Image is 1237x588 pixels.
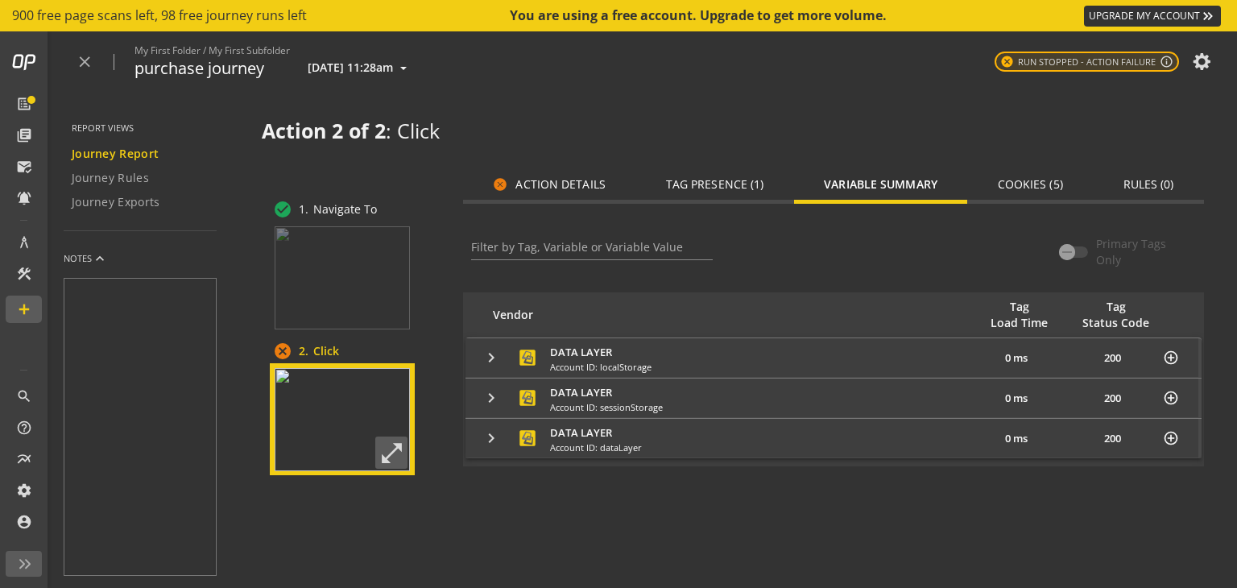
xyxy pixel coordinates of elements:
[1074,315,1158,331] span: Status Code
[465,379,1202,417] mat-expansion-panel-header: Data LayerAccount ID: sessionStorage0 ms200
[1163,350,1179,366] mat-icon: add_circle_outline
[482,429,501,448] mat-icon: keyboard_arrow_right
[1160,55,1173,68] mat-icon: info_outline
[296,201,308,217] span: 1.
[1062,431,1163,446] span: 200
[72,194,160,210] span: Journey Exports
[550,345,612,359] span: Data Layer
[493,177,507,192] mat-icon: cancel
[134,43,410,57] span: My First Folder / My First Subfolder
[308,60,393,75] span: [DATE] 11:28am
[970,350,1062,366] span: 0 ms
[970,431,1062,446] span: 0 ms
[465,419,1202,458] mat-expansion-panel-header: Data LayerAccount ID: dataLayer0 ms200
[1200,8,1216,24] mat-icon: keyboard_double_arrow_right
[72,122,229,135] div: Report Views
[1074,299,1158,315] span: Tag
[465,338,1202,377] mat-expansion-panel-header: Data LayerAccount ID: localStorage0 ms200
[273,200,292,219] mat-icon: check_circle
[1062,350,1163,366] span: 200
[482,388,501,408] mat-icon: keyboard_arrow_right
[998,179,1063,190] span: Cookies (5)
[981,315,1057,331] span: Load Time
[482,348,501,367] mat-icon: keyboard_arrow_right
[1000,55,1014,68] mat-icon: cancel
[262,117,1204,146] p: Action 2 of 2
[1123,179,1174,190] span: Rules (0)
[550,401,792,414] div: Account ID: sessionStorage
[550,385,612,400] span: Data Layer
[471,241,713,255] input: Filter by Tag, Variable or Variable Value
[16,159,32,175] mat-icon: mark_email_read
[72,146,159,162] span: Journey Report
[375,437,408,469] mat-icon: open_in_full
[12,6,307,25] span: 900 free page scans left, 98 free journey runs left
[1088,236,1192,268] label: Primary Tags Only
[510,6,888,25] div: You are using a free account. Upgrade to get more volume.
[517,428,538,449] img: 211.svg
[16,482,32,499] mat-icon: settings
[134,57,264,81] span: purchase journey
[308,201,377,218] span: Navigate To
[16,234,32,251] mat-icon: architecture
[550,425,612,440] span: Data Layer
[273,342,292,361] mat-icon: cancel
[485,300,973,329] span: Vendor
[16,420,32,436] mat-icon: help_outline
[970,391,1062,406] span: 0 ms
[1062,391,1163,406] span: 200
[296,343,308,359] span: 2.
[824,179,937,190] span: Variable Summary
[666,179,764,190] span: Tag Presence (1)
[16,127,32,143] mat-icon: library_books
[64,239,108,278] button: NOTES
[1084,6,1221,27] a: UPGRADE MY ACCOUNT
[1000,55,1156,68] span: Run Stopped - Action Failure
[52,93,229,231] modal-sidebar: Report Views
[550,361,792,374] div: Account ID: localStorage
[16,388,32,404] mat-icon: search
[1163,430,1179,446] mat-icon: add_circle_outline
[16,190,32,206] mat-icon: notifications_active
[16,96,32,112] mat-icon: list_alt
[72,170,149,186] span: Journey Rules
[16,451,32,467] mat-icon: multiline_chart
[517,347,538,368] img: 211.svg
[304,57,410,78] button: [DATE] 11:28am
[308,342,339,360] span: Click
[550,441,792,454] div: Account ID: dataLayer
[981,299,1057,315] span: Tag
[517,387,538,408] img: 211.svg
[16,266,32,282] mat-icon: construction
[275,368,410,471] img: screenshots
[1163,390,1179,406] mat-icon: add_circle_outline
[493,177,605,192] span: Action Details
[16,514,32,530] mat-icon: account_circle
[92,251,108,267] mat-icon: keyboard_arrow_up
[386,117,440,144] span: : Click
[275,226,410,329] img: screenshots
[76,53,93,71] mat-icon: close
[16,301,32,317] mat-icon: add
